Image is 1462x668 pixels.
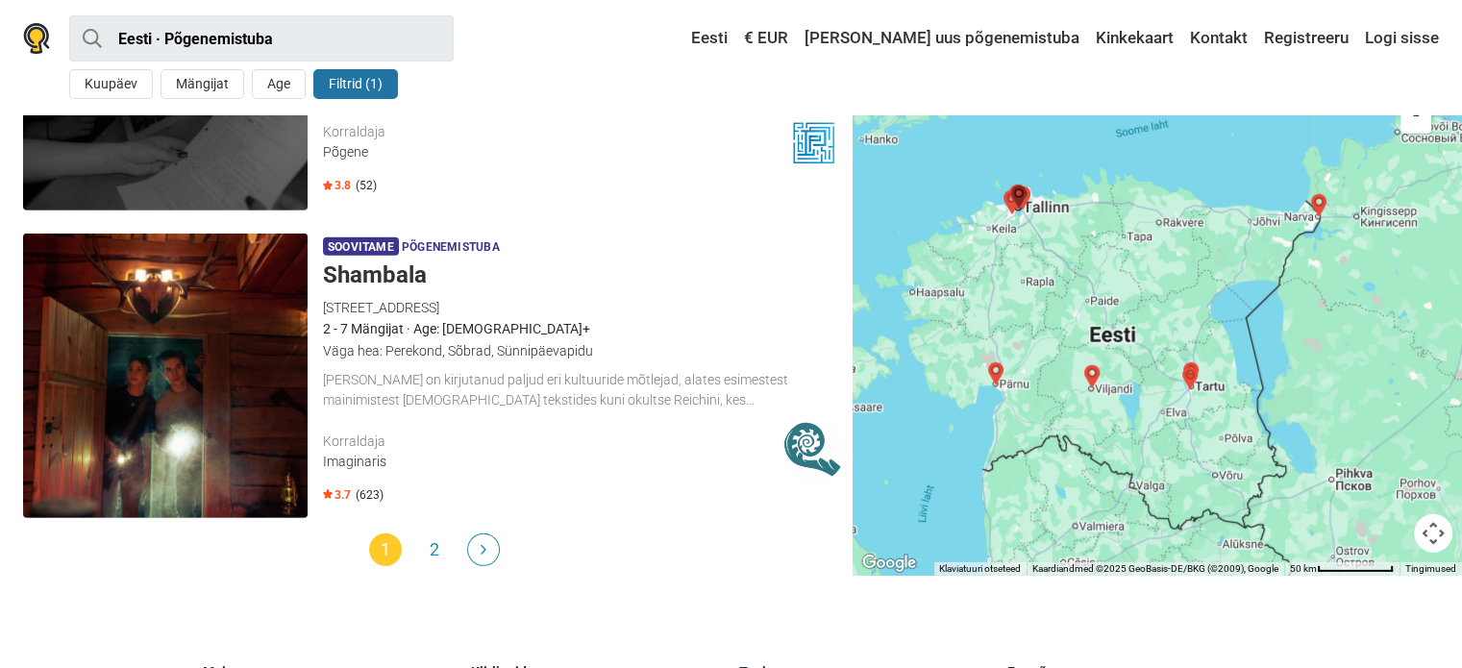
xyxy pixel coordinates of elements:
div: 2 - 7 Mängijat · Age: [DEMOGRAPHIC_DATA]+ [323,318,845,339]
button: Age [252,69,306,99]
div: Verine teater [1080,365,1103,388]
span: Põgenemistuba [402,237,500,259]
img: Nowescape logo [23,23,50,54]
div: Pille küüsis [984,362,1007,385]
div: Imaginaris [323,452,782,472]
a: Eesti [673,21,732,56]
button: Mängijat [161,69,244,99]
a: Kinkekaart [1091,21,1178,56]
div: Safecracker [1178,367,1202,390]
a: 1 [369,533,402,566]
a: Google Mapsis selle piirkonna avamine (avaneb uues aknas) [857,551,921,576]
button: Klaviatuuri otseteed [939,562,1021,576]
button: Kaardi mõõtkava: 50 km 76 piksli kohta [1284,562,1400,576]
button: Kaardikaamera juhtnupud [1414,514,1452,553]
div: Red Alert [1006,185,1029,208]
div: [STREET_ADDRESS] [323,297,845,318]
a: Next [467,533,500,566]
img: Põgene [782,111,845,174]
img: Eesti [678,32,691,45]
a: Tingimused (avaneb uuel vahekaardil) [1405,563,1456,574]
span: Soovitame [323,237,399,256]
h5: Shambala [323,261,845,289]
span: 3.8 [323,178,351,193]
span: 3.7 [323,487,351,503]
button: Filtrid (1) [313,69,398,99]
a: € EUR [739,21,793,56]
a: Registreeru [1259,21,1353,56]
img: Star [323,489,333,499]
img: Google [857,551,921,576]
div: Korraldaja [323,122,782,142]
span: (623) [356,487,384,503]
div: Põgenemine Vanglast [1000,190,1023,213]
img: Imaginaris [782,420,845,482]
img: Next page [481,545,486,555]
input: proovi “Tallinn” [69,15,454,62]
a: Kontakt [1185,21,1252,56]
div: Shambala [1007,186,1030,209]
span: (52) [356,178,377,193]
div: Hullumeelse pärand [1179,362,1202,385]
div: Baker Street 221 B [1005,186,1028,209]
a: [PERSON_NAME] uus põgenemistuba [800,21,1084,56]
div: Väga hea: Perekond, Sõbrad, Sünnipäevapidu [323,340,845,361]
img: Star [323,181,333,190]
a: 2 [418,533,451,566]
div: Põgene [323,142,782,162]
span: Kaardiandmed ©2025 GeoBasis-DE/BKG (©2009), Google [1032,563,1278,574]
img: Shambala [23,234,308,518]
span: 50 km [1290,563,1317,574]
div: [PERSON_NAME] on kirjutanud paljud eri kultuuride mõtlejad, alates esimestest mainimistest [DEMOG... [323,370,845,410]
a: Logi sisse [1360,21,1439,56]
div: Korraldaja [323,432,782,452]
button: Kuupäev [69,69,153,99]
div: Alice Through the Looking Glass [1307,194,1330,217]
